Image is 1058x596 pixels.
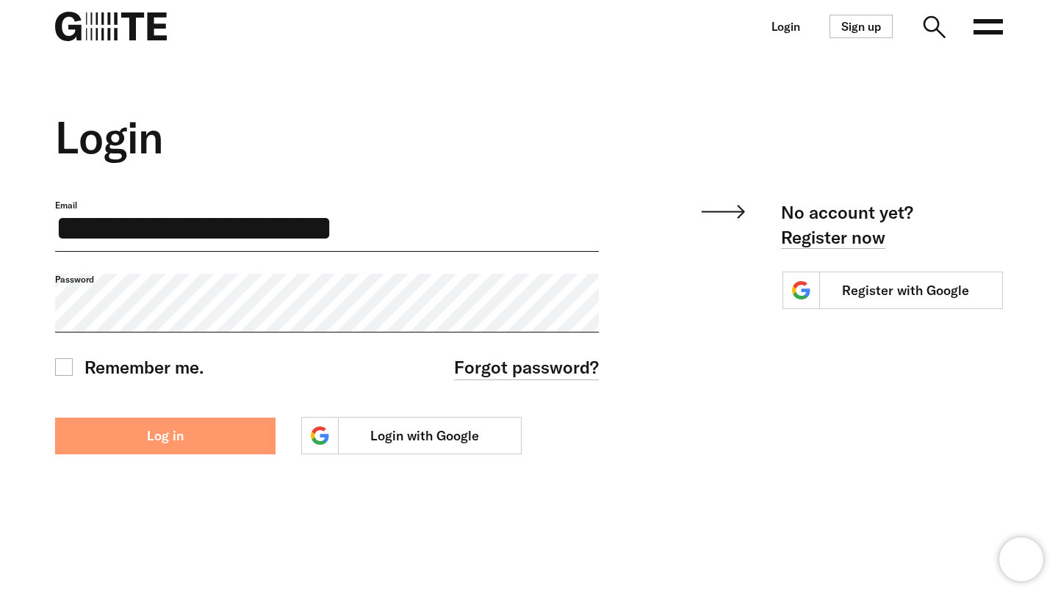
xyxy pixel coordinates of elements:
[999,537,1043,581] iframe: Brevo live chat
[55,200,599,211] label: Email
[55,274,599,286] label: Password
[55,418,276,454] button: Log in
[782,272,1003,309] a: Register with Google
[702,200,745,219] img: svg+xml;base64,PHN2ZyB4bWxucz0iaHR0cDovL3d3dy53My5vcmcvMjAwMC9zdmciIHdpZHRoPSI1OS42MTYiIGhlaWdodD...
[84,355,204,379] span: Remember me.
[454,355,599,380] a: Forgot password?
[830,15,893,38] a: Sign up
[55,12,167,41] img: G=TE
[771,21,800,33] a: Login
[745,200,913,250] p: No account yet?
[301,417,522,454] a: Login with Google
[55,358,73,376] input: Remember me.
[55,112,599,163] h2: Login
[781,226,885,249] a: Register now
